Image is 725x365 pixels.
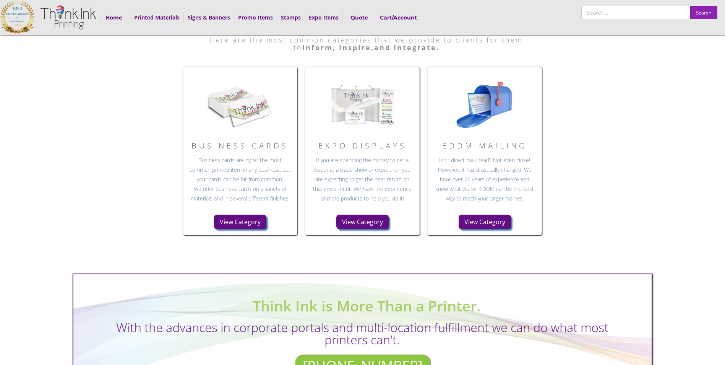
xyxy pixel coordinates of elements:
strong: Inform, Inspire,and Integrate. [302,43,440,52]
a: Home [104,12,130,23]
h3: Expo Displays [311,140,414,152]
a: Stamps [281,14,301,21]
p: Business cards are by far the most common printed item in any business, but your cards can be far... [189,155,292,203]
a: Quote [347,12,372,23]
strong: Home [105,14,122,21]
p: If you are spending the money to get a booth at a trade show or expo, then you are expecting to g... [311,155,414,203]
div: Printed Materials [130,12,184,23]
div: Signs & Banners [184,12,234,23]
div: Stamps [277,12,305,23]
div: Expo Items [305,12,343,23]
iframe: Drift Widget Chat Controller [687,327,716,356]
a: Promo Items [238,14,273,21]
div: Promo Items [234,12,277,23]
a: View Category [459,215,511,229]
strong: Think Ink is More Than a Printer. [252,296,480,316]
h3: Business Cards [189,140,292,152]
iframe: Drift Widget Chat Window [568,247,720,331]
a: Signs & Banners [188,14,230,21]
h3: EDDM Mailing [433,140,536,152]
input: Search… [581,6,690,19]
div: Even though we print thousands of different items, Here are the most common categories that we pr... [191,28,542,51]
a: Expo Items [309,14,339,21]
a: View Category [214,215,266,229]
input: Search [690,6,717,19]
strong: Cart/Account [380,14,417,21]
p: Isn't direct mail dead? Not even close! However, it has drastically changed. We have over 25 year... [433,155,536,203]
strong: Quote [350,14,368,21]
a: View Category [336,215,389,229]
a: Cart/Account [376,12,421,23]
em: With the advances in corporate portals and multi-location fulfillment we can do what most printer... [116,319,608,348]
a: Printed Materials [134,14,180,21]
